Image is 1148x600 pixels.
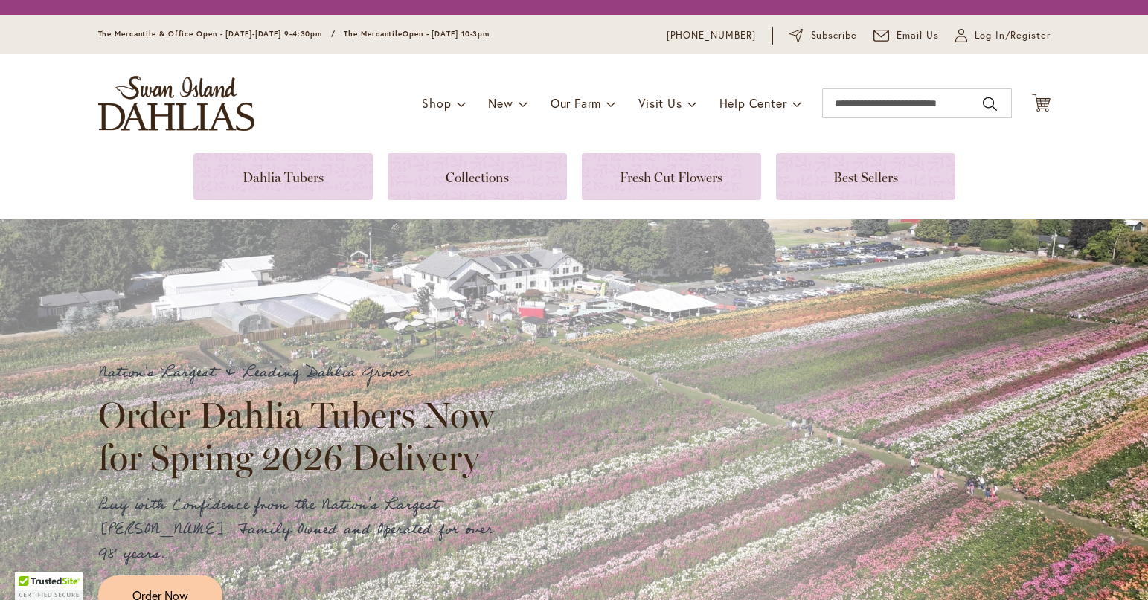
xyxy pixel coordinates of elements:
a: Log In/Register [955,28,1051,43]
a: Subscribe [789,28,857,43]
span: Email Us [897,28,939,43]
p: Buy with Confidence from the Nation's Largest [PERSON_NAME]. Family Owned and Operated for over 9... [98,493,507,567]
span: Subscribe [811,28,858,43]
h2: Order Dahlia Tubers Now for Spring 2026 Delivery [98,394,507,477]
a: store logo [98,76,254,131]
span: New [488,95,513,111]
a: [PHONE_NUMBER] [667,28,757,43]
span: The Mercantile & Office Open - [DATE]-[DATE] 9-4:30pm / The Mercantile [98,29,403,39]
button: Search [983,92,996,116]
span: Log In/Register [975,28,1051,43]
span: Our Farm [551,95,601,111]
span: Shop [422,95,451,111]
span: Help Center [719,95,787,111]
span: Open - [DATE] 10-3pm [403,29,490,39]
div: TrustedSite Certified [15,572,83,600]
p: Nation's Largest & Leading Dahlia Grower [98,361,507,385]
span: Visit Us [638,95,682,111]
a: Email Us [873,28,939,43]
